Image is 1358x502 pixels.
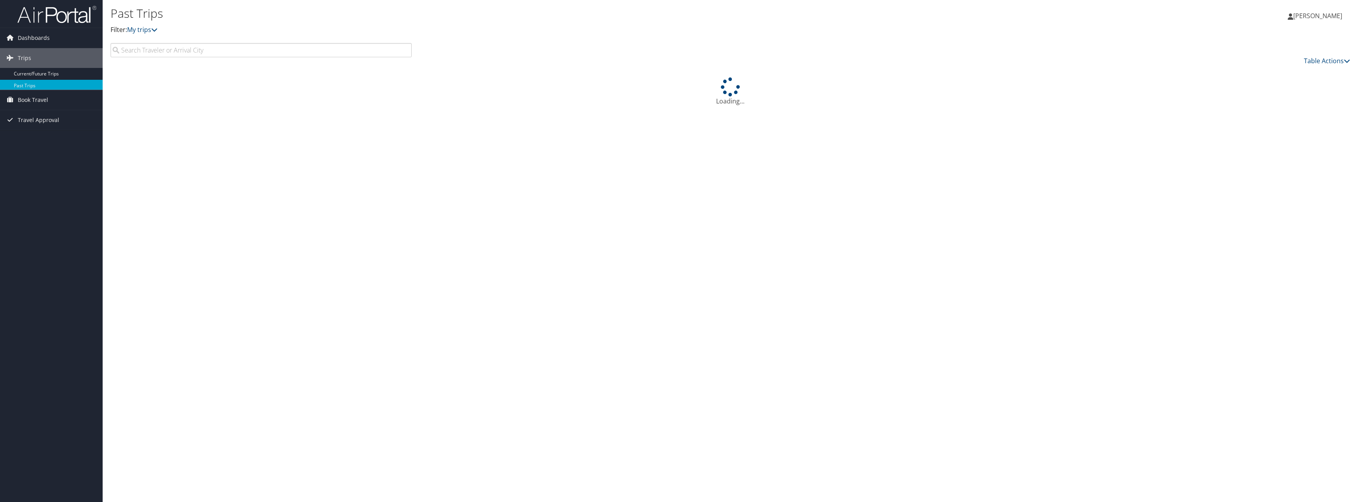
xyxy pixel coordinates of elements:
span: [PERSON_NAME] [1293,11,1342,20]
p: Filter: [111,25,937,35]
img: airportal-logo.png [17,5,96,24]
span: Trips [18,48,31,68]
a: [PERSON_NAME] [1288,4,1350,28]
h1: Past Trips [111,5,937,22]
a: Table Actions [1304,56,1350,65]
span: Dashboards [18,28,50,48]
input: Search Traveler or Arrival City [111,43,412,57]
div: Loading... [111,77,1350,106]
span: Travel Approval [18,110,59,130]
span: Book Travel [18,90,48,110]
a: My trips [127,25,158,34]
